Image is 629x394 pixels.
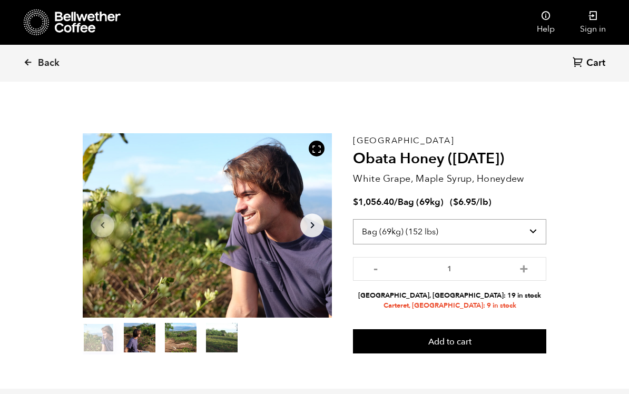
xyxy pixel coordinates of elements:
bdi: 1,056.40 [353,196,394,208]
li: [GEOGRAPHIC_DATA], [GEOGRAPHIC_DATA]: 19 in stock [353,291,546,301]
span: Bag (69kg) [398,196,444,208]
span: / [394,196,398,208]
li: Carteret, [GEOGRAPHIC_DATA]: 9 in stock [353,301,546,311]
p: White Grape, Maple Syrup, Honeydew [353,172,546,186]
span: /lb [476,196,488,208]
button: Add to cart [353,329,546,353]
span: $ [453,196,458,208]
h2: Obata Honey ([DATE]) [353,150,546,168]
span: Cart [586,57,605,70]
button: - [369,262,382,273]
button: + [517,262,530,273]
bdi: 6.95 [453,196,476,208]
a: Cart [573,56,608,71]
span: ( ) [450,196,492,208]
span: Back [38,57,60,70]
span: $ [353,196,358,208]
